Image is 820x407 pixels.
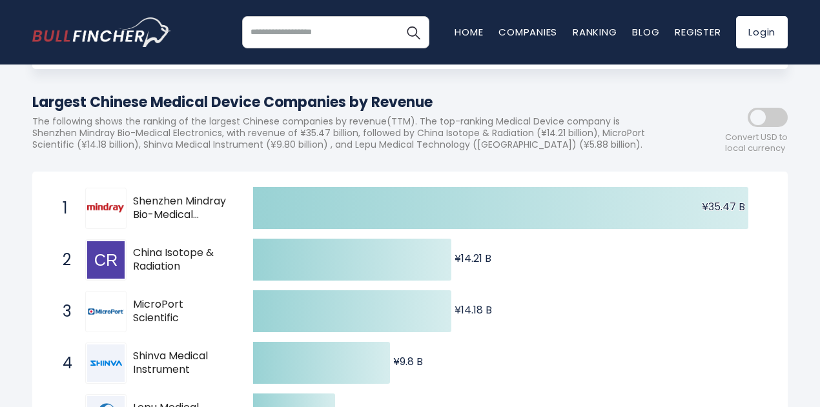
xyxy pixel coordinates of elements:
img: Shinva Medical Instrument [87,344,125,382]
text: ¥35.47 B [702,199,745,214]
text: ¥14.18 B [455,303,492,317]
span: Shinva Medical Instrument [133,350,231,377]
span: MicroPort Scientific [133,298,231,325]
span: 1 [56,197,69,219]
h1: Largest Chinese Medical Device Companies by Revenue [32,92,671,113]
a: Home [455,25,483,39]
img: bullfincher logo [32,17,171,47]
span: 4 [56,352,69,374]
span: Convert USD to local currency [725,132,788,154]
a: Blog [632,25,659,39]
a: Ranking [573,25,617,39]
text: ¥14.21 B [455,251,491,266]
a: Go to homepage [32,17,171,47]
img: Shenzhen Mindray Bio-Medical Electronics [87,203,125,213]
span: 3 [56,301,69,323]
span: Shenzhen Mindray Bio-Medical Electronics [133,195,231,222]
a: Login [736,16,788,48]
img: China Isotope & Radiation [87,241,125,279]
span: China Isotope & Radiation [133,246,231,273]
button: Search [397,16,429,48]
a: Companies [498,25,557,39]
text: ¥9.8 B [393,354,423,369]
a: Register [675,25,721,39]
p: The following shows the ranking of the largest Chinese companies by revenue(TTM). The top-ranking... [32,115,671,151]
span: 2 [56,249,69,271]
img: MicroPort Scientific [87,308,125,315]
